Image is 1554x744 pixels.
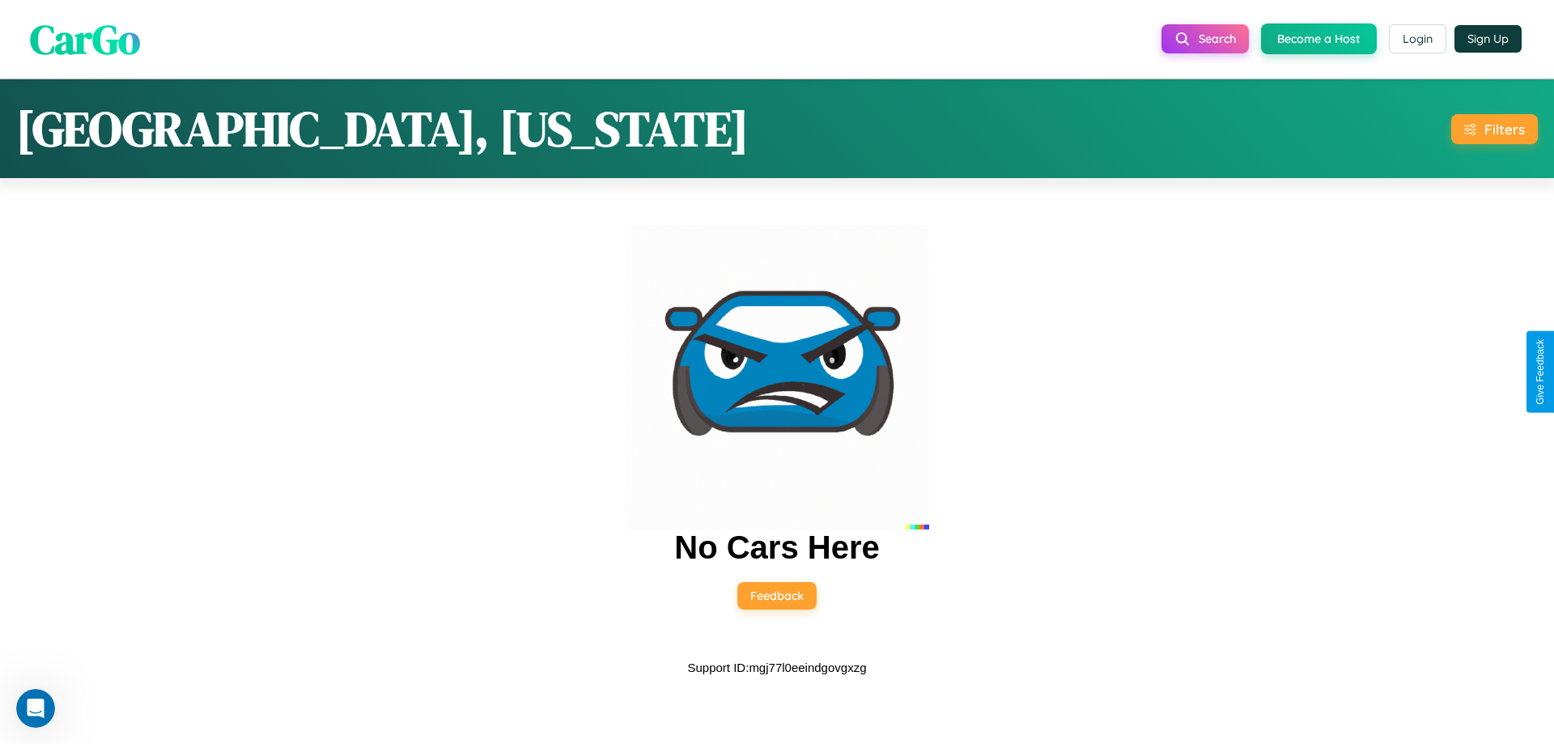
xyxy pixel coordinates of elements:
span: CarGo [30,11,140,66]
button: Filters [1451,114,1538,144]
img: car [625,225,929,529]
div: Give Feedback [1535,339,1546,405]
button: Feedback [737,582,817,610]
h1: [GEOGRAPHIC_DATA], [US_STATE] [16,96,749,162]
iframe: Intercom live chat [16,689,55,728]
button: Sign Up [1454,25,1522,53]
p: Support ID: mgj77l0eeindgovgxzg [688,657,867,678]
div: Filters [1484,121,1525,138]
button: Login [1389,24,1446,53]
button: Become a Host [1261,23,1377,54]
h2: No Cars Here [674,529,879,566]
span: Search [1199,32,1236,46]
button: Search [1161,24,1249,53]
